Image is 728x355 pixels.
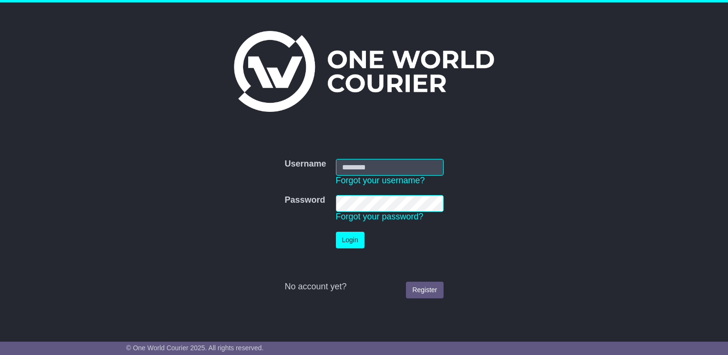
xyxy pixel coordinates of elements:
[406,282,443,298] a: Register
[284,159,326,169] label: Username
[284,195,325,206] label: Password
[126,344,264,352] span: © One World Courier 2025. All rights reserved.
[336,232,364,248] button: Login
[234,31,494,112] img: One World
[284,282,443,292] div: No account yet?
[336,176,425,185] a: Forgot your username?
[336,212,424,221] a: Forgot your password?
